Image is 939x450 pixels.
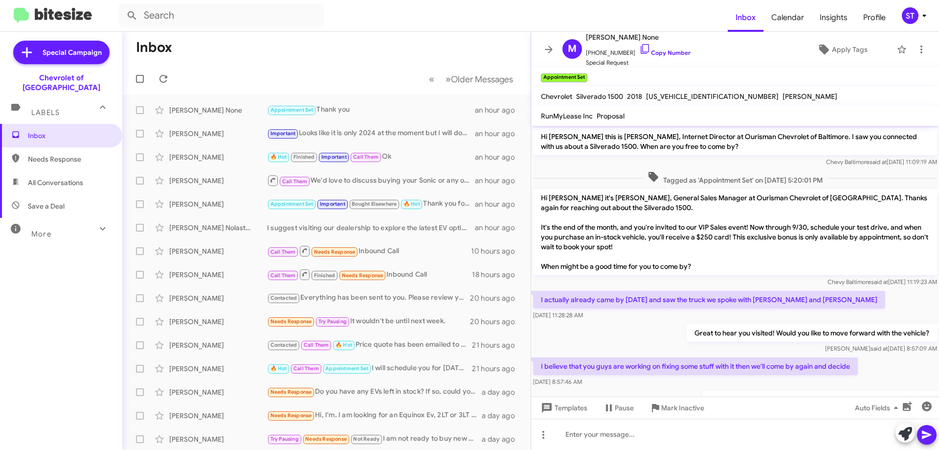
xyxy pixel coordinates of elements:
div: [PERSON_NAME] [169,129,267,139]
div: [PERSON_NAME] [169,176,267,186]
span: Important [270,130,296,137]
span: Proposal [597,112,625,120]
p: I believe that you guys are working on fixing some stuff with it then we'll come by again and decide [533,357,858,375]
span: [PERSON_NAME] [782,92,837,101]
span: Call Them [353,154,379,160]
div: Thank you [267,104,475,116]
div: a day ago [482,387,523,397]
span: More [31,230,51,238]
button: Next [440,69,519,89]
span: Needs Response [342,272,383,279]
span: Labels [31,108,60,117]
div: Looks like it is only 2024 at the moment but I will double check if we have 2025 [267,128,475,139]
span: Mark Inactive [661,399,704,417]
div: [PERSON_NAME] [169,270,267,280]
span: « [429,73,434,85]
div: an hour ago [475,152,523,162]
a: Inbox [728,3,763,32]
span: Needs Response [270,318,312,325]
span: Chevy Baltimore [DATE] 11:09:19 AM [826,158,937,166]
a: Special Campaign [13,41,110,64]
div: [PERSON_NAME] [169,317,267,327]
button: Previous [423,69,440,89]
span: » [446,73,451,85]
span: [PHONE_NUMBER] [586,43,691,58]
div: I suggest visiting our dealership to explore the latest EV options we have available, including p... [267,223,475,233]
p: Ok got it. I will keep you updated along with your sales represenative. [703,391,937,408]
div: 21 hours ago [472,364,523,374]
div: 18 hours ago [472,270,523,280]
div: 20 hours ago [470,317,523,327]
span: said at [871,345,888,352]
span: All Conversations [28,178,83,188]
span: Contacted [270,342,297,348]
div: an hour ago [475,129,523,139]
span: Tagged as 'Appointment Set' on [DATE] 5:20:01 PM [644,171,827,185]
div: a day ago [482,434,523,444]
div: 20 hours ago [470,293,523,303]
div: [PERSON_NAME] [169,293,267,303]
span: Try Pausing [270,436,299,442]
p: Hi [PERSON_NAME] it's [PERSON_NAME], General Sales Manager at Ourisman Chevrolet of [GEOGRAPHIC_D... [533,189,937,275]
span: Inbox [28,131,111,141]
span: Call Them [304,342,329,348]
div: [PERSON_NAME] [169,411,267,421]
div: 10 hours ago [471,246,523,256]
span: 🔥 Hot [335,342,352,348]
div: [PERSON_NAME] [169,199,267,209]
p: Great to hear you visited! Would you like to move forward with the vehicle? [687,324,937,342]
a: Copy Number [639,49,691,56]
div: We'd love to discuss buying your Sonic or any other vehicle you own. Can we set up a time for you... [267,174,475,187]
span: Call Them [270,272,296,279]
span: Try Pausing [318,318,347,325]
small: Appointment Set [541,73,587,82]
button: Auto Fields [847,399,910,417]
div: [PERSON_NAME] [169,387,267,397]
span: [US_VEHICLE_IDENTIFICATION_NUMBER] [646,92,779,101]
span: Not Ready [353,436,380,442]
span: [DATE] 11:28:28 AM [533,311,583,319]
nav: Page navigation example [424,69,519,89]
div: It wouldn't be until next week. [267,316,470,327]
span: Contacted [270,295,297,301]
div: an hour ago [475,105,523,115]
div: ST [902,7,918,24]
span: M [568,41,577,57]
span: Call Them [282,178,308,185]
div: [PERSON_NAME] [169,152,267,162]
button: Mark Inactive [642,399,712,417]
div: I will schedule you for [DATE] at 3pm. See you soon [267,363,472,374]
span: said at [871,278,888,285]
span: Pause [615,399,634,417]
span: Call Them [270,249,296,255]
span: Templates [539,399,587,417]
h1: Inbox [136,40,172,55]
span: 🔥 Hot [403,201,420,207]
span: RunMyLease Inc [541,112,593,120]
div: Thank you for letting me know [267,198,475,210]
div: an hour ago [475,199,523,209]
span: Needs Response [270,412,312,419]
span: Chevrolet [541,92,572,101]
span: Important [321,154,347,160]
div: a day ago [482,411,523,421]
span: Older Messages [451,74,513,85]
span: Special Campaign [43,47,102,57]
div: 21 hours ago [472,340,523,350]
div: [PERSON_NAME] Nolastname122093970 [169,223,267,233]
span: Auto Fields [855,399,902,417]
button: Templates [531,399,595,417]
p: I actually already came by [DATE] and saw the truck we spoke with [PERSON_NAME] and [PERSON_NAME] [533,291,885,308]
span: [PERSON_NAME] [DATE] 8:57:09 AM [825,345,937,352]
div: I am not ready to buy new car yet! Thank you! [267,433,482,445]
button: Pause [595,399,642,417]
div: [PERSON_NAME] [169,364,267,374]
span: Needs Response [314,249,356,255]
span: Appointment Set [325,365,368,372]
a: Profile [855,3,894,32]
div: [PERSON_NAME] [169,340,267,350]
a: Calendar [763,3,812,32]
